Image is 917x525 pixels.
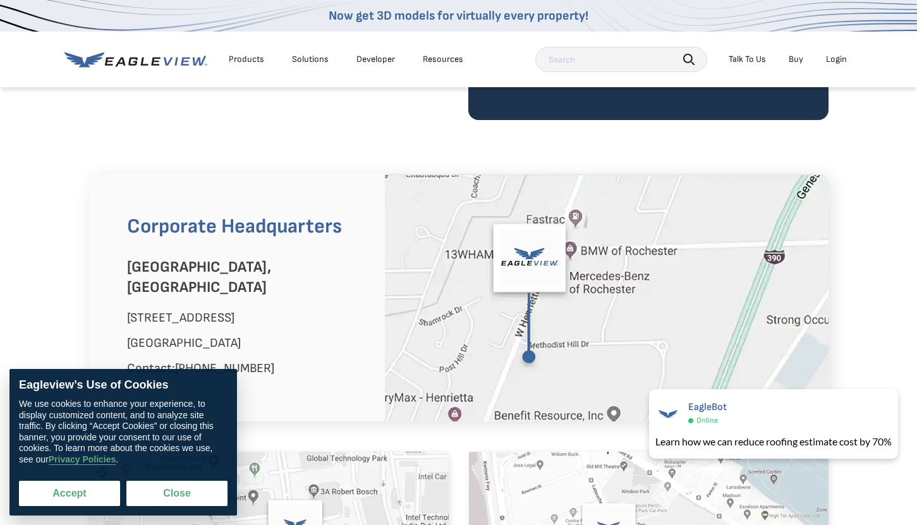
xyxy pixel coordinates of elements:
div: Resources [423,54,463,65]
div: Learn how we can reduce roofing estimate cost by 70% [655,434,892,449]
p: [STREET_ADDRESS] [127,308,366,328]
span: Contact: [127,361,274,376]
button: Accept [19,481,120,506]
img: Eagleview Corporate Headquarters [385,174,829,421]
h3: [GEOGRAPHIC_DATA], [GEOGRAPHIC_DATA] [127,257,366,298]
a: Now get 3D models for virtually every property! [329,8,588,23]
div: We use cookies to enhance your experience, to display customized content, and to analyze site tra... [19,399,228,465]
a: Developer [356,54,395,65]
div: Eagleview’s Use of Cookies [19,378,228,392]
a: Privacy Policies [49,454,116,465]
h2: Corporate Headquarters [127,212,366,242]
a: [PHONE_NUMBER] [175,361,274,376]
span: Online [696,416,718,425]
div: Login [826,54,847,65]
img: EagleBot [655,401,681,426]
div: Talk To Us [729,54,766,65]
input: Search [535,47,707,72]
p: [GEOGRAPHIC_DATA] [127,333,366,353]
span: EagleBot [688,401,727,413]
button: Close [126,481,228,506]
a: Buy [789,54,803,65]
div: Solutions [292,54,329,65]
div: Products [229,54,264,65]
